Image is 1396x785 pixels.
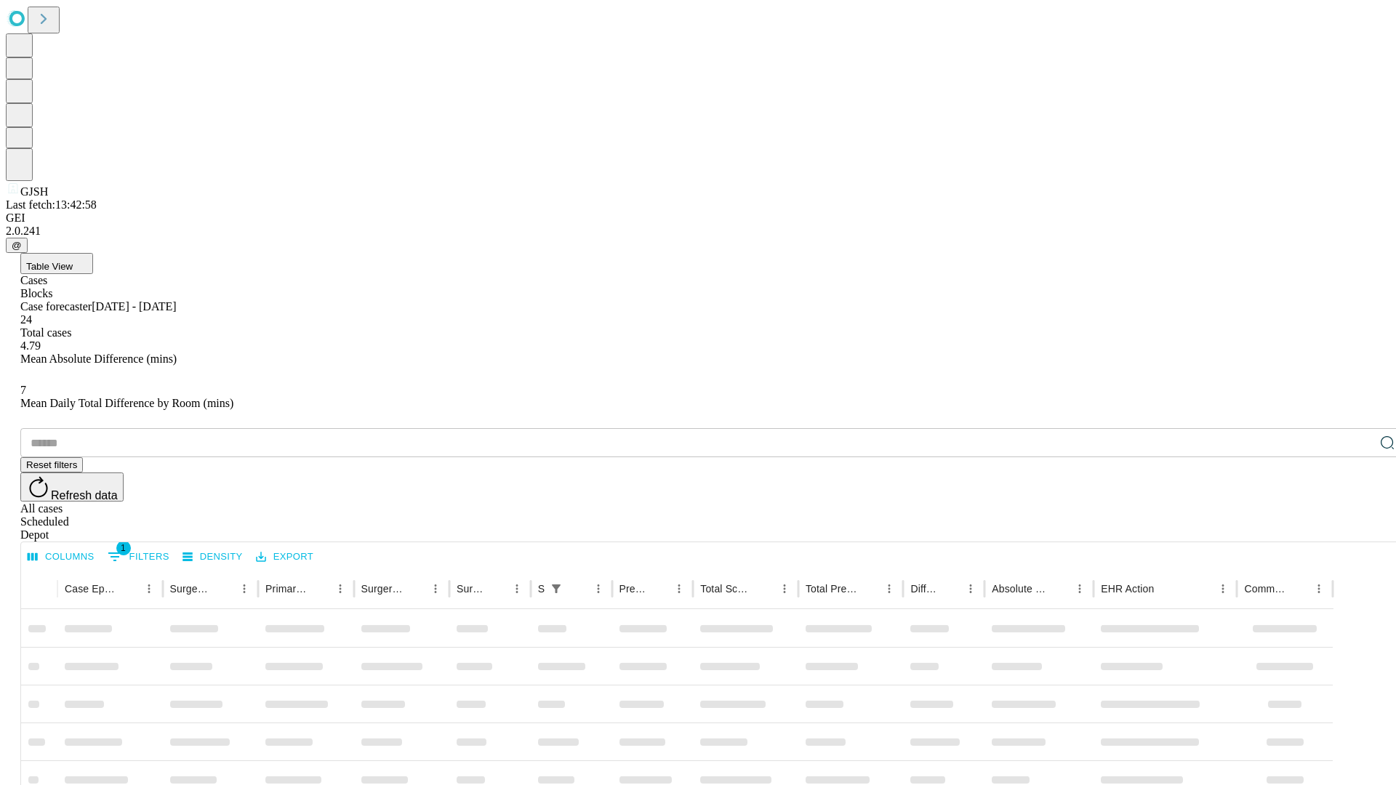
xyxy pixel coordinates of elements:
button: Sort [568,579,588,599]
button: Menu [425,579,446,599]
span: 4.79 [20,339,41,352]
span: Refresh data [51,489,118,502]
button: Menu [669,579,689,599]
span: Case forecaster [20,300,92,313]
span: Last fetch: 13:42:58 [6,198,97,211]
button: Menu [1309,579,1329,599]
span: Mean Absolute Difference (mins) [20,353,177,365]
button: Menu [588,579,609,599]
button: Menu [1070,579,1090,599]
div: Absolute Difference [992,583,1048,595]
button: Sort [486,579,507,599]
button: Menu [879,579,899,599]
button: Sort [119,579,139,599]
button: Export [252,546,317,568]
span: 24 [20,313,32,326]
span: [DATE] - [DATE] [92,300,176,313]
div: 1 active filter [546,579,566,599]
span: 7 [20,384,26,396]
button: Show filters [546,579,566,599]
div: Total Predicted Duration [806,583,858,595]
button: Refresh data [20,472,124,502]
button: Sort [310,579,330,599]
span: 1 [116,541,131,555]
button: Menu [234,579,254,599]
div: Primary Service [265,583,308,595]
div: Surgeon Name [170,583,212,595]
div: Predicted In Room Duration [619,583,648,595]
span: Mean Daily Total Difference by Room (mins) [20,397,233,409]
div: 2.0.241 [6,225,1390,238]
button: Sort [405,579,425,599]
div: GEI [6,212,1390,225]
button: Sort [1049,579,1070,599]
span: GJSH [20,185,48,198]
button: Reset filters [20,457,83,472]
button: Density [179,546,246,568]
button: Sort [1288,579,1309,599]
button: Menu [960,579,981,599]
div: EHR Action [1101,583,1154,595]
span: @ [12,240,22,251]
span: Reset filters [26,459,77,470]
div: Case Epic Id [65,583,117,595]
button: Sort [754,579,774,599]
button: Show filters [104,545,173,568]
button: Sort [940,579,960,599]
div: Difference [910,583,939,595]
span: Total cases [20,326,71,339]
button: Select columns [24,546,98,568]
div: Comments [1244,583,1286,595]
div: Total Scheduled Duration [700,583,753,595]
button: Menu [1213,579,1233,599]
button: Menu [139,579,159,599]
div: Surgery Date [457,583,485,595]
button: Sort [1155,579,1176,599]
button: Sort [859,579,879,599]
button: Sort [214,579,234,599]
div: Scheduled In Room Duration [538,583,545,595]
button: Menu [507,579,527,599]
button: Menu [774,579,795,599]
div: Surgery Name [361,583,404,595]
span: Table View [26,261,73,272]
button: Menu [330,579,350,599]
button: Table View [20,253,93,274]
button: @ [6,238,28,253]
button: Sort [649,579,669,599]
